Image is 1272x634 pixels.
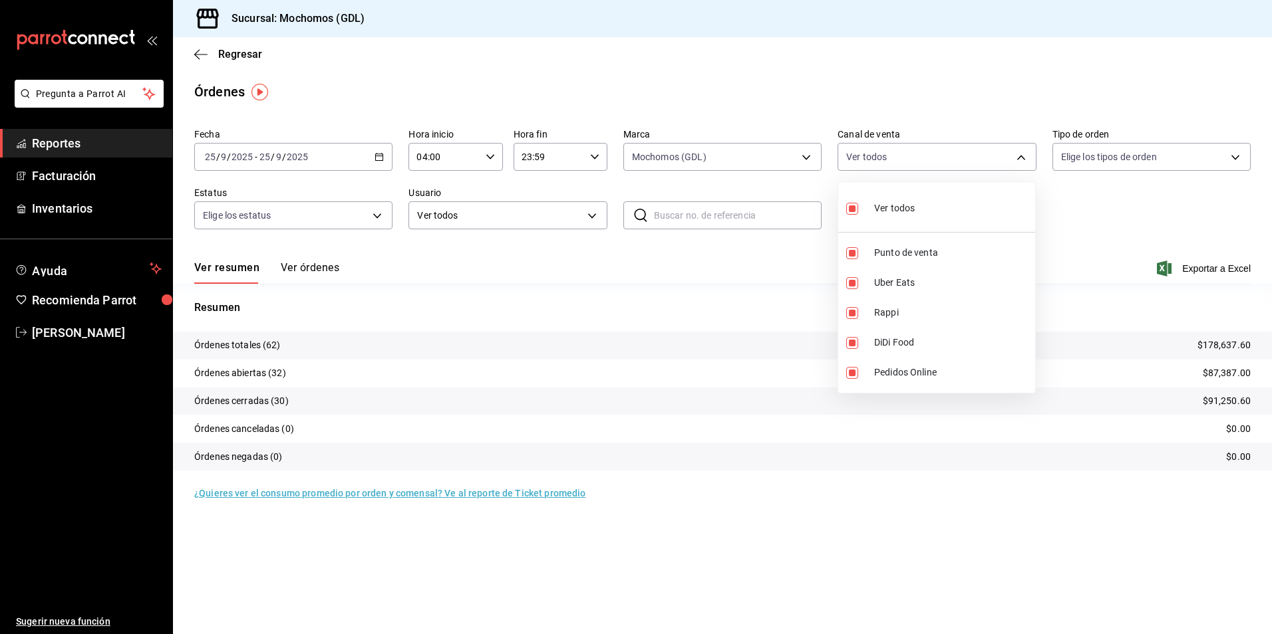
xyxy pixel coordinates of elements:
img: Tooltip marker [251,84,268,100]
span: Pedidos Online [874,366,1030,379]
span: DiDi Food [874,336,1030,350]
span: Punto de venta [874,246,1030,260]
span: Rappi [874,306,1030,320]
span: Ver todos [874,201,915,215]
span: Uber Eats [874,276,1030,290]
